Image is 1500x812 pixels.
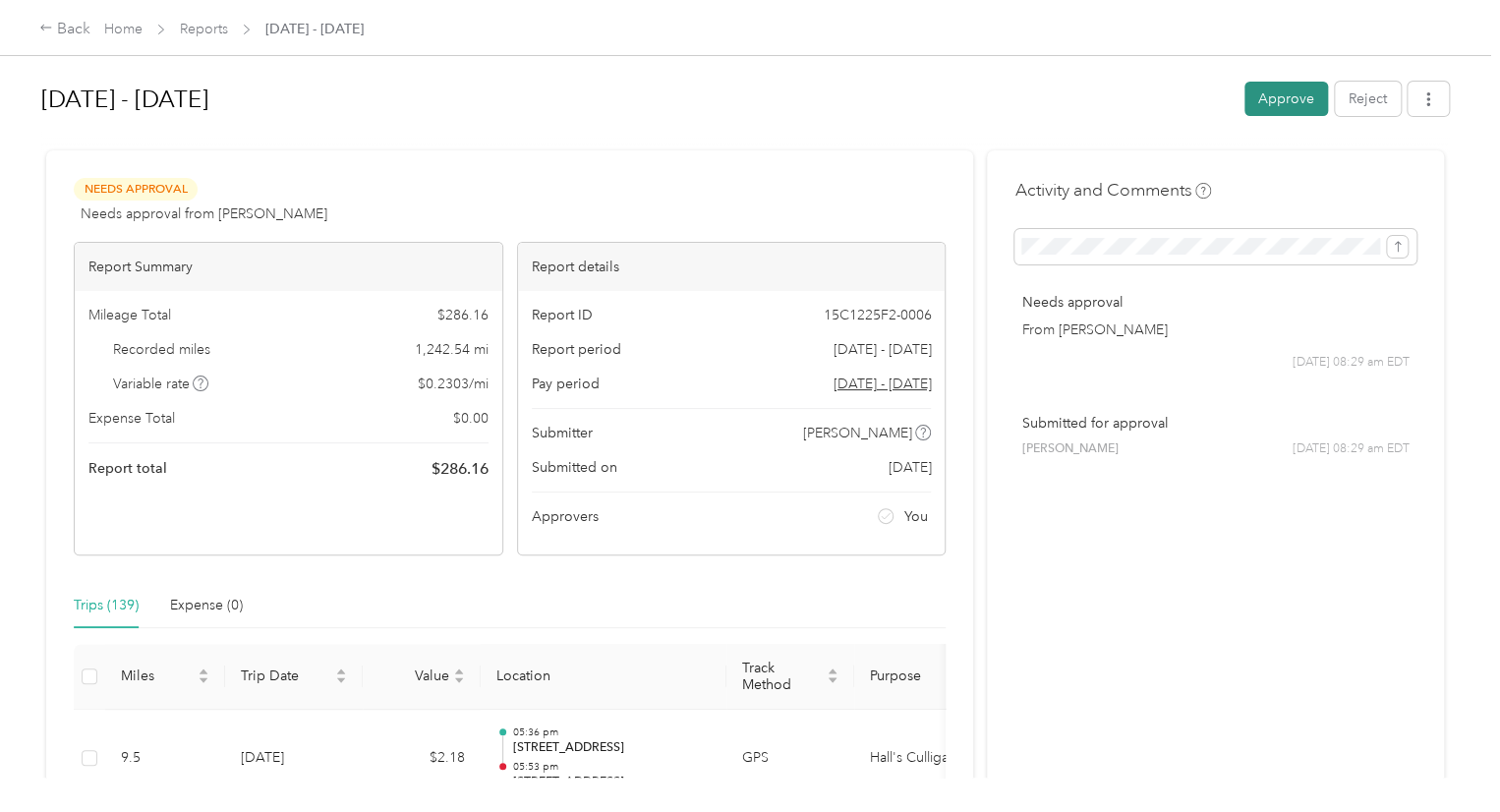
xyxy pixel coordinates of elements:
[121,667,194,684] span: Miles
[1293,354,1410,372] span: [DATE] 08:29 am EDT
[453,666,465,677] span: caret-up
[532,423,593,443] span: Submitter
[532,457,617,478] span: Submitted on
[532,374,600,394] span: Pay period
[742,660,823,693] span: Track Method
[180,21,228,37] a: Reports
[198,674,209,686] span: caret-down
[803,423,912,443] span: [PERSON_NAME]
[335,666,347,677] span: caret-up
[241,667,331,684] span: Trip Date
[418,374,489,394] span: $ 0.2303 / mi
[854,710,1002,808] td: Hall's Culligan Water
[532,506,599,527] span: Approvers
[39,18,90,41] div: Back
[198,666,209,677] span: caret-up
[453,674,465,686] span: caret-down
[1335,82,1401,116] button: Reject
[823,305,931,325] span: 15C1225F2-0006
[88,408,175,429] span: Expense Total
[41,76,1231,123] h1: Sep 1 - 30, 2025
[512,739,711,757] p: [STREET_ADDRESS]
[105,644,225,710] th: Miles
[870,667,970,684] span: Purpose
[1390,702,1500,812] iframe: Everlance-gr Chat Button Frame
[88,305,171,325] span: Mileage Total
[1021,319,1410,340] p: From [PERSON_NAME]
[265,19,364,39] span: [DATE] - [DATE]
[532,305,593,325] span: Report ID
[888,457,931,478] span: [DATE]
[833,374,931,394] span: Go to pay period
[378,667,449,684] span: Value
[74,595,139,616] div: Trips (139)
[1021,440,1118,458] span: [PERSON_NAME]
[437,305,489,325] span: $ 286.16
[833,339,931,360] span: [DATE] - [DATE]
[104,21,143,37] a: Home
[170,595,243,616] div: Expense (0)
[1293,440,1410,458] span: [DATE] 08:29 am EDT
[335,674,347,686] span: caret-down
[113,339,210,360] span: Recorded miles
[827,674,838,686] span: caret-down
[518,243,946,291] div: Report details
[363,710,481,808] td: $2.18
[75,243,502,291] div: Report Summary
[1244,82,1328,116] button: Approve
[225,644,363,710] th: Trip Date
[512,774,711,791] p: [STREET_ADDRESS]
[363,644,481,710] th: Value
[1021,292,1410,313] p: Needs approval
[904,506,928,527] span: You
[81,203,327,224] span: Needs approval from [PERSON_NAME]
[512,725,711,739] p: 05:36 pm
[113,374,209,394] span: Variable rate
[1021,413,1410,434] p: Submitted for approval
[88,458,167,479] span: Report total
[1014,178,1211,203] h4: Activity and Comments
[74,178,198,201] span: Needs Approval
[432,457,489,481] span: $ 286.16
[726,710,854,808] td: GPS
[105,710,225,808] td: 9.5
[225,710,363,808] td: [DATE]
[453,408,489,429] span: $ 0.00
[532,339,621,360] span: Report period
[827,666,838,677] span: caret-up
[726,644,854,710] th: Track Method
[512,760,711,774] p: 05:53 pm
[854,644,1002,710] th: Purpose
[415,339,489,360] span: 1,242.54 mi
[481,644,726,710] th: Location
